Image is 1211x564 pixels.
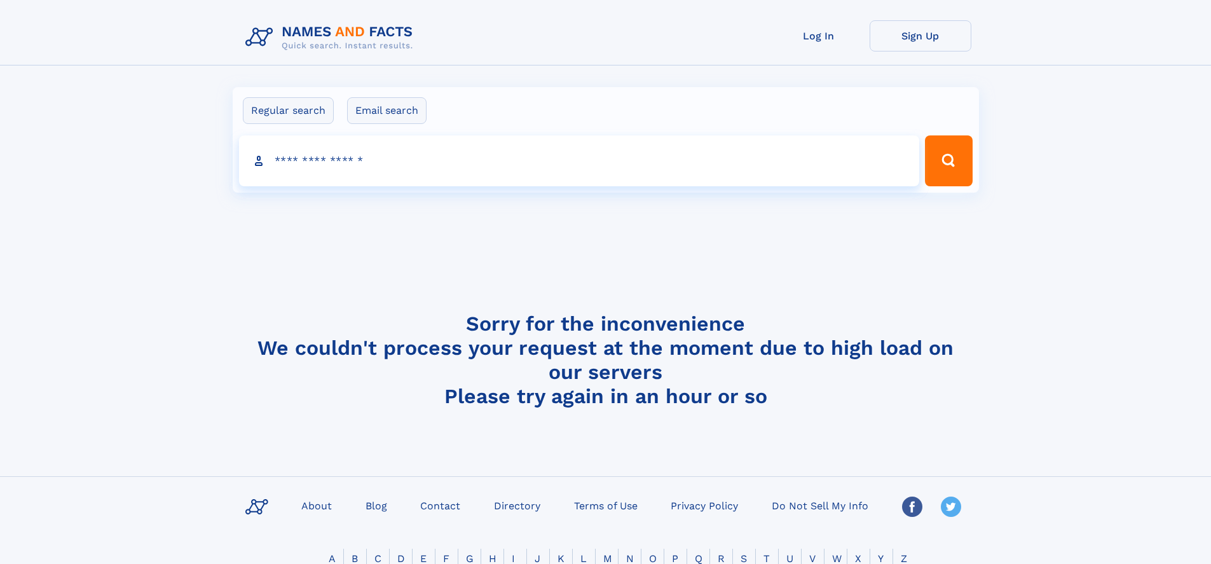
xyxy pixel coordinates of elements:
label: Email search [347,97,427,124]
a: Log In [768,20,870,52]
img: Facebook [902,497,922,517]
a: Sign Up [870,20,971,52]
img: Logo Names and Facts [240,20,423,55]
input: search input [239,135,920,186]
button: Search Button [925,135,972,186]
a: Privacy Policy [666,496,743,514]
label: Regular search [243,97,334,124]
h4: Sorry for the inconvenience We couldn't process your request at the moment due to high load on ou... [240,312,971,408]
a: About [296,496,337,514]
a: Blog [360,496,392,514]
a: Terms of Use [569,496,643,514]
a: Directory [489,496,545,514]
a: Do Not Sell My Info [767,496,873,514]
a: Contact [415,496,465,514]
img: Twitter [941,497,961,517]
